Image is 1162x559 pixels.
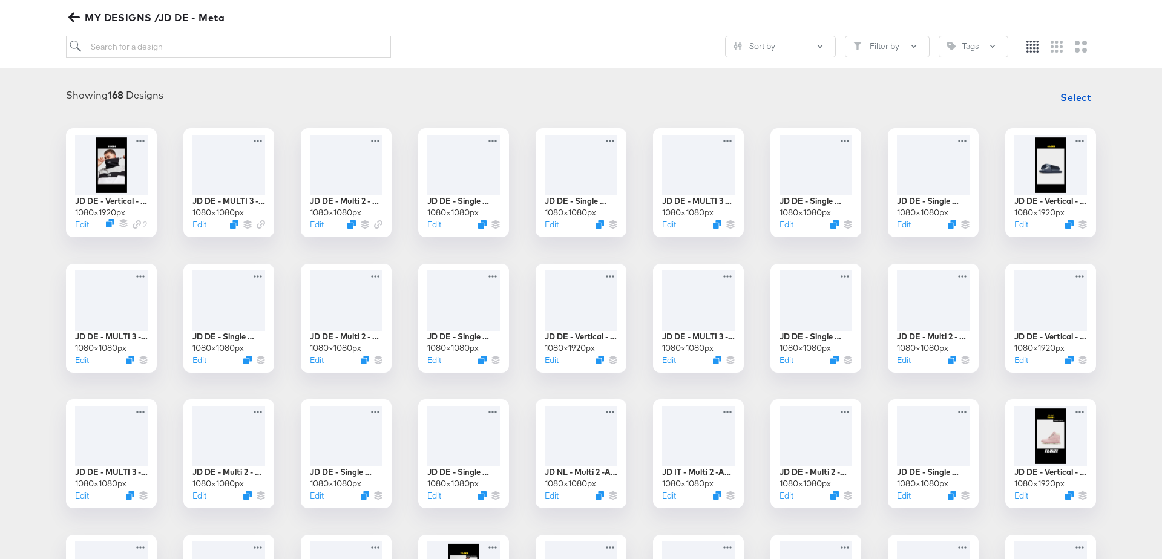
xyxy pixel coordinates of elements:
button: Edit [1014,219,1028,230]
input: Search for a design [66,36,391,58]
button: Duplicate [230,220,238,229]
svg: Duplicate [126,356,134,364]
div: JD DE - Single Image - Clearance - Footwear1080×1080pxEditDuplicate [418,128,509,237]
div: JD DE - Single Image - Further Summer Sale (Forever Forward - Footwear) [780,331,852,342]
div: JD DE - Vertical - Clearance1080×1920pxEditDuplicateLink 2 [66,128,157,237]
svg: Small grid [1026,41,1039,53]
div: JD DE - Single Image - Clearance1080×1080pxEditDuplicate [536,128,626,237]
button: Edit [192,355,206,366]
button: Edit [310,219,324,230]
svg: Duplicate [478,220,487,229]
div: JD DE - Vertical - Further Summer Sale (Forever Forward)1080×1920pxEditDuplicate [536,264,626,373]
div: JD DE - Multi 2 - Final Summer Sale (Forever Forward) [310,331,382,342]
div: JD DE - MULTI 3 - Final Summer Sale (Forever Forward)1080×1080pxEditDuplicate [66,264,157,373]
svg: Duplicate [948,491,956,500]
button: Edit [897,219,911,230]
button: Edit [545,355,559,366]
svg: Duplicate [713,491,721,500]
button: Edit [662,355,676,366]
button: Duplicate [596,220,604,229]
div: 1080 × 1080 px [192,478,244,489]
div: 1080 × 1080 px [427,342,479,354]
div: JD DE - Single Image - Further Summer sale Clothing (Forever Forward)1080×1080pxEditDuplicate [418,264,509,373]
button: SlidersSort by [725,36,836,57]
button: Edit [75,219,89,230]
div: JD DE - MULTI 3 - Summer Sale (Forever Forward)1080×1080pxEditDuplicate [66,399,157,508]
div: JD DE - MULTI 3 - Final Summer Sale (Forever Forward) [75,331,148,342]
div: 1080 × 1080 px [310,478,361,489]
button: Edit [75,490,89,502]
div: JD DE - Vertical - Summer Sale (Forever Forward)1080×1920pxEditDuplicate [1005,264,1096,373]
svg: Filter [853,42,862,50]
svg: Duplicate [1065,220,1074,229]
svg: Duplicate [478,356,487,364]
div: JD DE - Multi 2 - Clearance [310,195,382,207]
button: Duplicate [478,491,487,500]
button: Select [1055,85,1096,110]
div: 1080 × 1920 px [545,342,595,354]
div: JD DE - Vertical - Summer Sale (Forever Forward) [1014,331,1087,342]
div: 1080 × 1920 px [1014,207,1065,218]
svg: Duplicate [830,356,839,364]
svg: Duplicate [596,356,604,364]
svg: Duplicate [948,356,956,364]
button: Edit [192,219,206,230]
svg: Sliders [734,42,742,50]
div: 1080 × 1080 px [780,478,831,489]
div: JD DE - Single Image - Further Summer Sale (Forever Forward - Footwear)1080×1080pxEditDuplicate [770,264,861,373]
svg: Duplicate [361,356,369,364]
div: JD DE - Vertical - Final Summer Sale (Forever Forward) [1014,195,1087,207]
svg: Link [374,220,382,229]
button: Edit [310,490,324,502]
button: FilterFilter by [845,36,930,57]
svg: Tag [947,42,956,50]
div: 1080 × 1080 px [897,342,948,354]
button: Duplicate [713,220,721,229]
div: Showing Designs [66,88,163,102]
div: 1080 × 1080 px [192,342,244,354]
div: JD DE - Single Image - Strikethrough (Forever Forward - Footwear)1080×1080pxEditDuplicate [770,128,861,237]
svg: Duplicate [106,219,114,227]
button: Edit [427,490,441,502]
svg: Link [133,220,141,229]
div: 1080 × 1080 px [662,342,714,354]
button: Edit [780,219,793,230]
div: 1080 × 1920 px [1014,342,1065,354]
span: MY DESIGNS /JD DE - Meta [71,9,225,26]
div: JD DE - MULTI 3 - Clearance [192,195,265,207]
button: Edit [780,490,793,502]
div: JD DE - Single Image - Summer Sale (Forever Forward) [310,466,382,478]
button: Duplicate [713,356,721,364]
button: Edit [310,355,324,366]
div: 1080 × 1080 px [310,207,361,218]
div: JD DE - Vertical - Mega Offers (Forever Forward)1080×1920pxEditDuplicate [1005,399,1096,508]
button: Edit [427,355,441,366]
button: Duplicate [1065,356,1074,364]
div: JD DE - Vertical - Mega Offers (Forever Forward) [1014,466,1087,478]
div: JD DE - Single Image - Further Summer sale Clothing (Forever Forward) [427,331,500,342]
div: JD DE - Single Image - Final Summer sale Clothing (Forever Forward) [897,195,970,207]
svg: Duplicate [830,220,839,229]
div: JD DE - Single Image - Mega Offers (Forever Forward - Footwear) [897,466,970,478]
svg: Duplicate [830,491,839,500]
button: Duplicate [361,491,369,500]
button: Duplicate [243,491,252,500]
button: Duplicate [948,220,956,229]
div: JD DE - Single Image - Strikethrough (Forever Forward - Footwear) [780,195,852,207]
div: 1080 × 1080 px [662,478,714,489]
div: JD DE - Single Image - Final Summer Sale (Forever Forward - Footwear)1080×1080pxEditDuplicate [183,264,274,373]
div: 1080 × 1080 px [310,342,361,354]
svg: Duplicate [1065,491,1074,500]
div: JD DE - Multi 2 - Summer Sale (Forever Forward)1080×1080pxEditDuplicate [183,399,274,508]
div: JD DE - Multi 2 - Final Summer Sale (Forever Forward)1080×1080pxEditDuplicate [301,264,392,373]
